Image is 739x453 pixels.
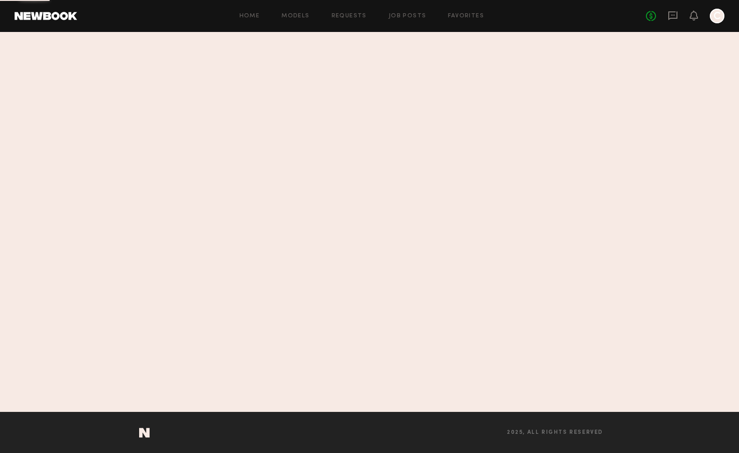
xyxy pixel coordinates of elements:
[332,13,367,19] a: Requests
[507,430,603,436] span: 2025, all rights reserved
[448,13,484,19] a: Favorites
[239,13,260,19] a: Home
[389,13,427,19] a: Job Posts
[710,9,724,23] a: C
[281,13,309,19] a: Models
